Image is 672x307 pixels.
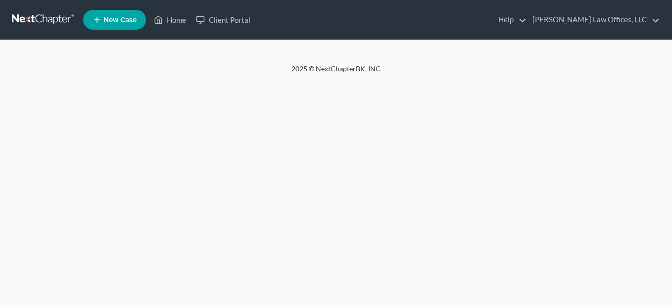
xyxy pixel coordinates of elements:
div: 2025 © NextChapterBK, INC [54,64,618,82]
a: [PERSON_NAME] Law Offices, LLC [528,11,660,29]
new-legal-case-button: New Case [83,10,146,30]
a: Home [149,11,191,29]
a: Help [493,11,527,29]
a: Client Portal [191,11,255,29]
